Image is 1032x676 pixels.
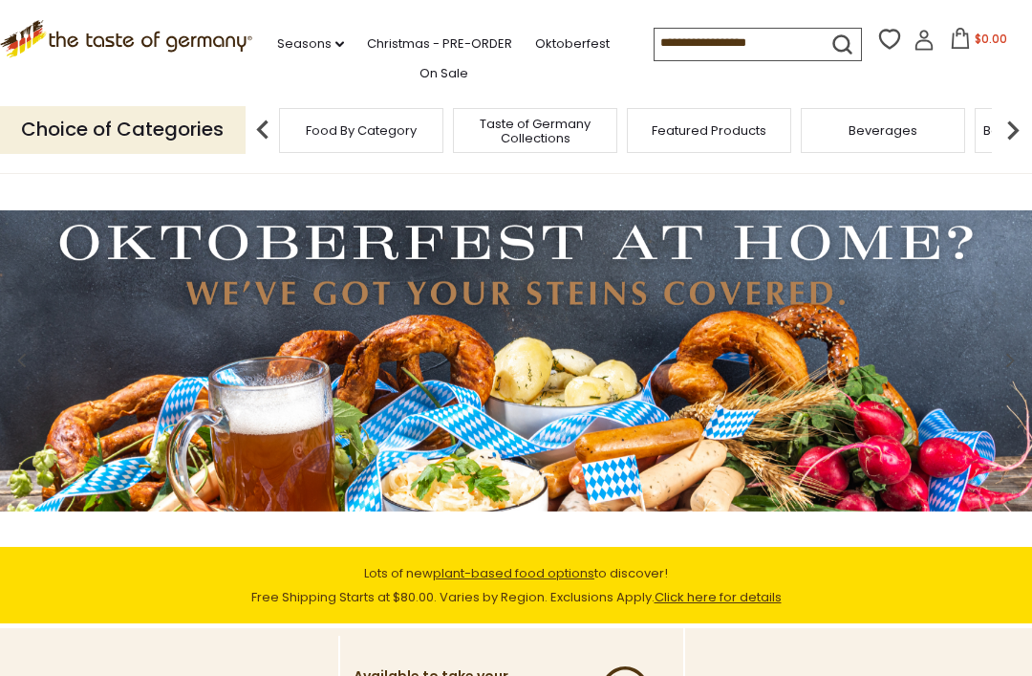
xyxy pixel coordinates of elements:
[655,588,782,606] a: Click here for details
[277,33,344,55] a: Seasons
[306,123,417,138] a: Food By Category
[459,117,612,145] a: Taste of Germany Collections
[433,564,594,582] a: plant-based food options
[975,31,1007,47] span: $0.00
[419,63,468,84] a: On Sale
[251,564,782,606] span: Lots of new to discover! Free Shipping Starts at $80.00. Varies by Region. Exclusions Apply.
[849,123,917,138] a: Beverages
[535,33,610,55] a: Oktoberfest
[652,123,766,138] a: Featured Products
[367,33,512,55] a: Christmas - PRE-ORDER
[244,111,282,149] img: previous arrow
[938,28,1020,56] button: $0.00
[994,111,1032,149] img: next arrow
